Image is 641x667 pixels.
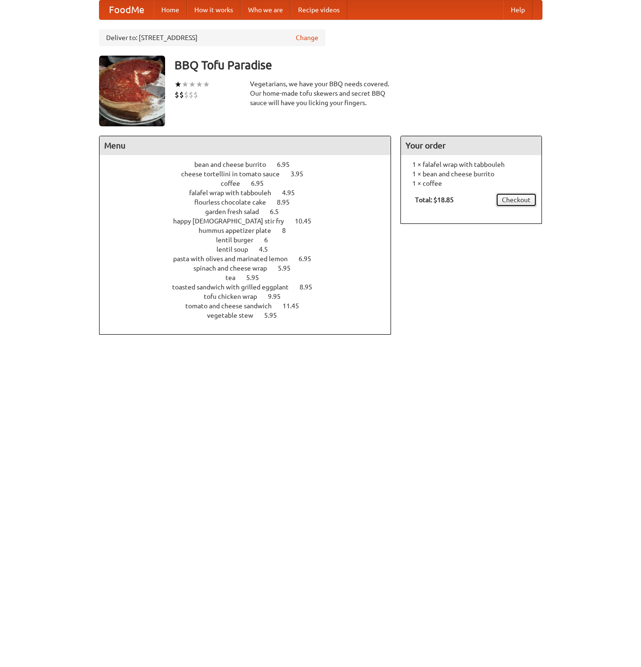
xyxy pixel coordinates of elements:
[225,274,276,281] a: tea 5.95
[204,293,298,300] a: tofu chicken wrap 9.95
[189,90,193,100] li: $
[205,208,296,215] a: garden fresh salad 6.5
[175,56,542,74] h3: BBQ Tofu Paradise
[172,283,330,291] a: toasted sandwich with grilled eggplant 8.95
[194,198,275,206] span: flourless chocolate cake
[207,312,294,319] a: vegetable stew 5.95
[185,302,316,310] a: tomato and cheese sandwich 11.45
[291,0,347,19] a: Recipe videos
[296,33,318,42] a: Change
[204,293,266,300] span: tofu chicken wrap
[181,170,321,178] a: cheese tortellini in tomato sauce 3.95
[184,90,189,100] li: $
[415,196,454,204] b: Total: $18.85
[189,79,196,90] li: ★
[246,274,268,281] span: 5.95
[282,227,295,234] span: 8
[270,208,288,215] span: 6.5
[193,264,308,272] a: spinach and cheese wrap 5.95
[259,246,277,253] span: 4.5
[196,79,203,90] li: ★
[99,29,325,46] div: Deliver to: [STREET_ADDRESS]
[221,180,250,187] span: coffee
[406,169,537,179] li: 1 × bean and cheese burrito
[291,170,313,178] span: 3.95
[250,79,391,107] div: Vegetarians, we have your BBQ needs covered. Our home-made tofu skewers and secret BBQ sauce will...
[241,0,291,19] a: Who we are
[199,227,303,234] a: hummus appetizer plate 8
[194,161,307,168] a: bean and cheese burrito 6.95
[496,193,537,207] a: Checkout
[299,255,321,263] span: 6.95
[199,227,281,234] span: hummus appetizer plate
[251,180,273,187] span: 6.95
[154,0,187,19] a: Home
[406,179,537,188] li: 1 × coffee
[283,302,308,310] span: 11.45
[189,189,312,197] a: falafel wrap with tabbouleh 4.95
[264,236,277,244] span: 6
[216,246,285,253] a: lentil soup 4.5
[173,255,297,263] span: pasta with olives and marinated lemon
[282,189,304,197] span: 4.95
[277,161,299,168] span: 6.95
[503,0,533,19] a: Help
[277,198,299,206] span: 8.95
[173,255,329,263] a: pasta with olives and marinated lemon 6.95
[175,79,182,90] li: ★
[216,236,285,244] a: lentil burger 6
[193,264,276,272] span: spinach and cheese wrap
[99,56,165,126] img: angular.jpg
[100,0,154,19] a: FoodMe
[401,136,541,155] h4: Your order
[187,0,241,19] a: How it works
[179,90,184,100] li: $
[205,208,268,215] span: garden fresh salad
[185,302,281,310] span: tomato and cheese sandwich
[221,180,281,187] a: coffee 6.95
[173,217,293,225] span: happy [DEMOGRAPHIC_DATA] stir fry
[175,90,179,100] li: $
[216,236,263,244] span: lentil burger
[193,90,198,100] li: $
[300,283,322,291] span: 8.95
[189,189,281,197] span: falafel wrap with tabbouleh
[268,293,290,300] span: 9.95
[207,312,263,319] span: vegetable stew
[173,217,329,225] a: happy [DEMOGRAPHIC_DATA] stir fry 10.45
[172,283,298,291] span: toasted sandwich with grilled eggplant
[194,161,275,168] span: bean and cheese burrito
[264,312,286,319] span: 5.95
[406,160,537,169] li: 1 × falafel wrap with tabbouleh
[225,274,245,281] span: tea
[182,79,189,90] li: ★
[100,136,391,155] h4: Menu
[216,246,258,253] span: lentil soup
[295,217,321,225] span: 10.45
[181,170,289,178] span: cheese tortellini in tomato sauce
[278,264,300,272] span: 5.95
[203,79,210,90] li: ★
[194,198,307,206] a: flourless chocolate cake 8.95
